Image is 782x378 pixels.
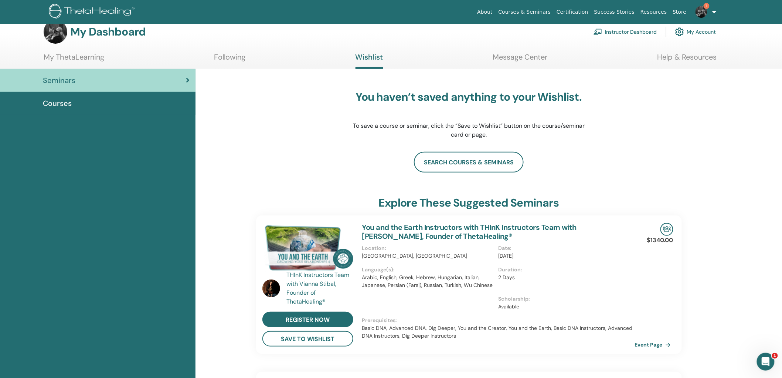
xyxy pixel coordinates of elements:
[474,5,495,19] a: About
[757,353,775,371] iframe: Intercom live chat
[379,196,559,210] h3: explore these suggested seminars
[696,6,707,18] img: default.jpg
[70,25,146,39] h3: My Dashboard
[353,121,585,139] p: To save a course or seminar, click the “Save to Wishlist” button on the course/seminar card or page.
[499,303,630,311] p: Available
[362,252,494,260] p: [GEOGRAPHIC_DATA], [GEOGRAPHIC_DATA]
[43,98,72,109] span: Courses
[591,5,637,19] a: Success Stories
[362,244,494,252] p: Location :
[43,75,75,86] span: Seminars
[635,339,674,350] a: Event Page
[670,5,690,19] a: Store
[262,280,280,297] img: default.jpg
[637,5,670,19] a: Resources
[214,53,245,67] a: Following
[49,4,137,20] img: logo.png
[262,312,353,327] a: register now
[493,53,548,67] a: Message Center
[362,324,635,340] p: Basic DNA, Advanced DNA, Dig Deeper, You and the Creator, You and the Earth, Basic DNA Instructor...
[675,24,716,40] a: My Account
[362,274,494,289] p: Arabic, English, Greek, Hebrew, Hungarian, Italian, Japanese, Persian (Farsi), Russian, Turkish, ...
[499,244,630,252] p: Date :
[286,271,355,306] a: THInK Instructors Team with Vianna Stibal, Founder of ThetaHealing®
[772,353,778,359] span: 1
[353,90,585,104] h3: You haven’t saved anything to your Wishlist.
[362,317,635,324] p: Prerequisites :
[647,236,673,245] p: $1340.00
[414,152,524,173] a: search courses & seminars
[44,53,104,67] a: My ThetaLearning
[496,5,554,19] a: Courses & Seminars
[356,53,383,69] a: Wishlist
[657,53,717,67] a: Help & Resources
[660,223,673,236] img: In-Person Seminar
[675,26,684,38] img: cog.svg
[499,266,630,274] p: Duration :
[44,20,67,44] img: default.jpg
[362,266,494,274] p: Language(s) :
[594,24,657,40] a: Instructor Dashboard
[499,252,630,260] p: [DATE]
[362,223,577,241] a: You and the Earth Instructors with THInK Instructors Team with [PERSON_NAME], Founder of ThetaHea...
[499,295,630,303] p: Scholarship :
[286,316,330,324] span: register now
[594,29,602,35] img: chalkboard-teacher.svg
[499,274,630,281] p: 2 Days
[262,223,353,273] img: You and the Earth Instructors
[704,3,710,9] span: 1
[554,5,591,19] a: Certification
[262,331,353,347] button: save to wishlist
